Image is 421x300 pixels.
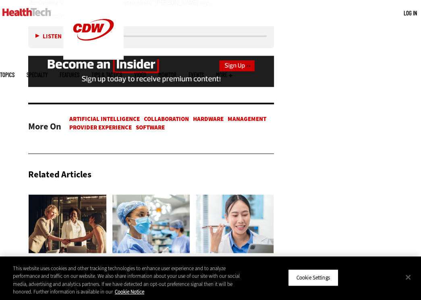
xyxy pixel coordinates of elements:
span: Specialty [27,72,48,78]
a: Collaboration [144,115,189,123]
a: More information about your privacy [115,288,144,295]
a: Artificial Intelligence [69,115,140,123]
a: Software [136,123,165,131]
div: This website uses cookies and other tracking technologies to enhance user experience and to analy... [13,265,253,296]
a: Features [60,72,79,78]
img: Home [2,8,51,16]
a: Tips & Tactics [91,72,122,78]
h3: Related Articles [28,170,91,179]
img: Doctor using phone to dictate to tablet [195,194,274,253]
a: MonITor [158,72,176,78]
img: nurse check monitor in the OR [112,194,191,253]
a: Provider Experience [69,123,132,131]
a: CDW [63,53,124,62]
a: Log in [404,9,417,17]
span: More [216,72,232,78]
a: Hardware [193,115,224,123]
a: Events [189,72,204,78]
button: Close [399,268,417,286]
div: User menu [404,9,417,17]
img: business leaders shake hands in conference room [28,194,107,253]
a: Video [134,72,146,78]
button: Cookie Settings [288,269,338,286]
a: Management [228,115,266,123]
